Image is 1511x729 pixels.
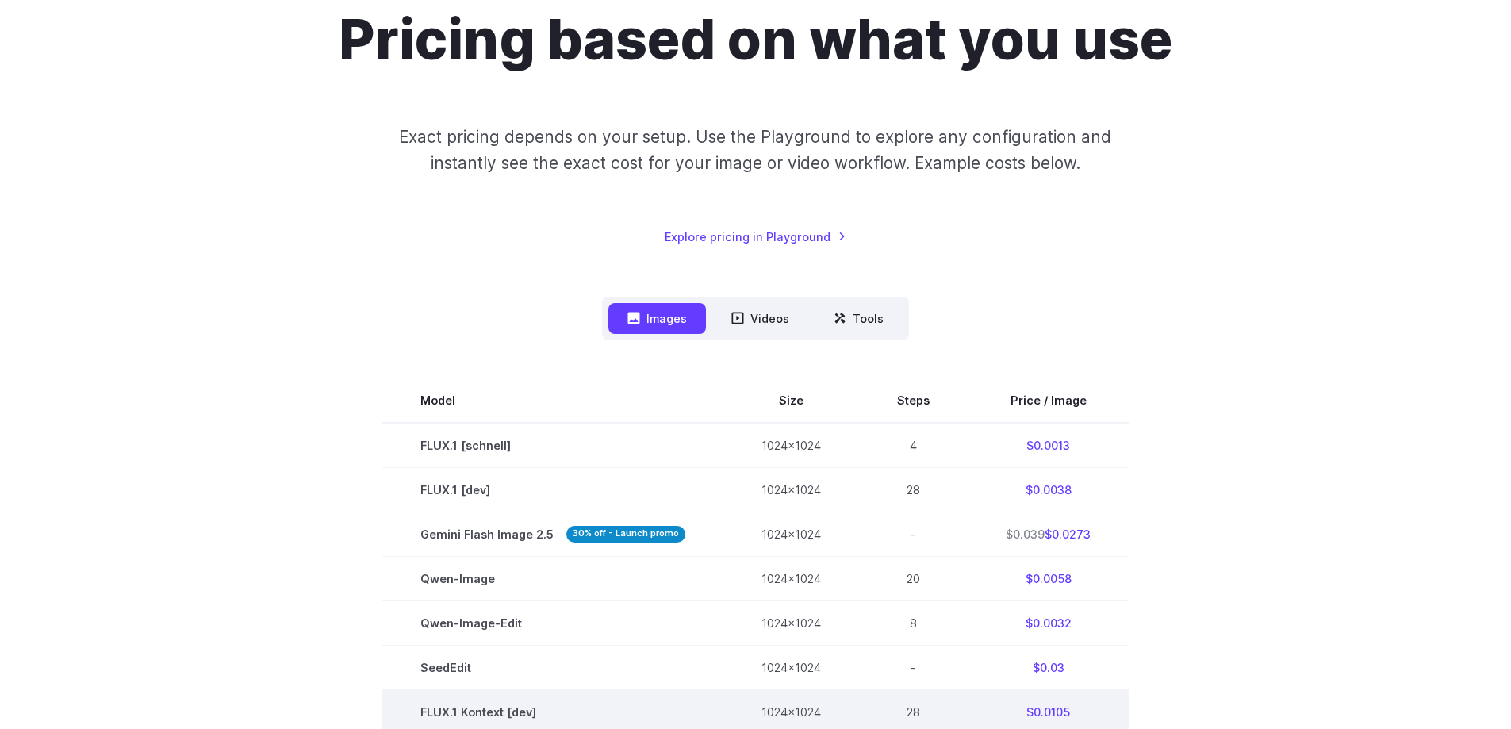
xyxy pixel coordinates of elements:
th: Steps [859,378,968,423]
td: $0.0058 [968,556,1129,600]
span: Gemini Flash Image 2.5 [420,525,685,543]
s: $0.039 [1006,528,1045,541]
td: Qwen-Image-Edit [382,600,723,645]
td: 28 [859,467,968,512]
td: 1024x1024 [723,646,859,690]
td: $0.0032 [968,600,1129,645]
a: Explore pricing in Playground [665,228,846,246]
button: Images [608,303,706,334]
td: 20 [859,556,968,600]
td: SeedEdit [382,646,723,690]
td: 1024x1024 [723,512,859,556]
p: Exact pricing depends on your setup. Use the Playground to explore any configuration and instantl... [369,124,1141,177]
th: Price / Image [968,378,1129,423]
td: 1024x1024 [723,467,859,512]
td: FLUX.1 [dev] [382,467,723,512]
td: Qwen-Image [382,556,723,600]
td: FLUX.1 [schnell] [382,423,723,468]
td: $0.03 [968,646,1129,690]
td: 1024x1024 [723,423,859,468]
th: Size [723,378,859,423]
td: 4 [859,423,968,468]
td: - [859,646,968,690]
button: Videos [712,303,808,334]
td: $0.0273 [968,512,1129,556]
h1: Pricing based on what you use [339,6,1172,73]
td: 8 [859,600,968,645]
td: $0.0013 [968,423,1129,468]
strong: 30% off - Launch promo [566,526,685,543]
td: 1024x1024 [723,600,859,645]
button: Tools [815,303,903,334]
td: 1024x1024 [723,556,859,600]
td: - [859,512,968,556]
td: $0.0038 [968,467,1129,512]
th: Model [382,378,723,423]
